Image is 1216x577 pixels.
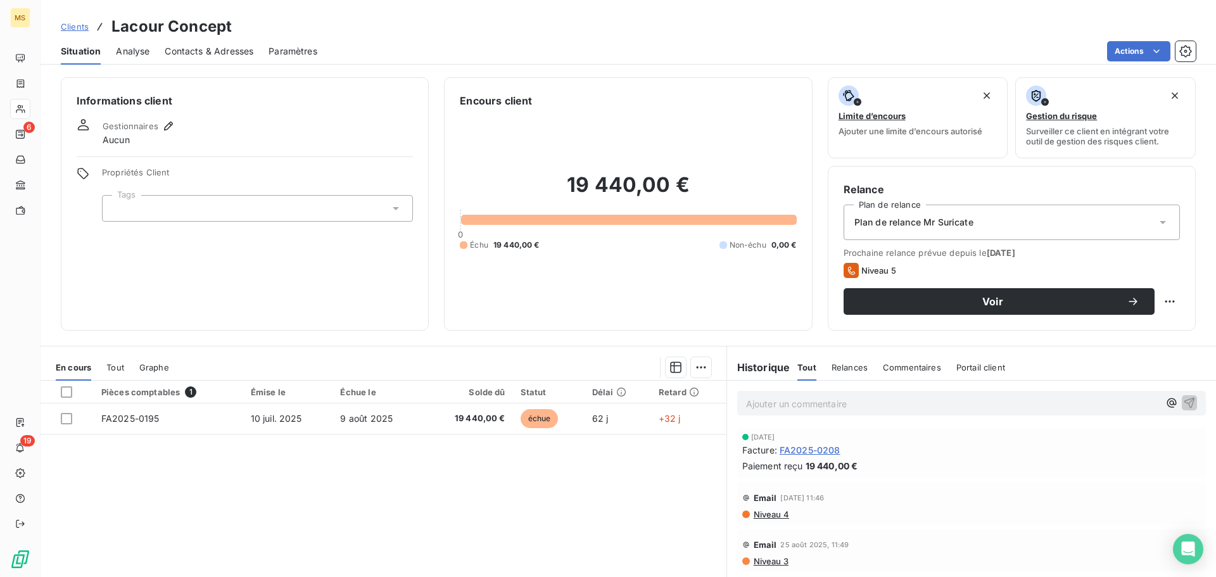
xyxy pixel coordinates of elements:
span: Prochaine relance prévue depuis le [844,248,1180,258]
span: Contacts & Adresses [165,45,253,58]
span: [DATE] [987,248,1015,258]
span: Propriétés Client [102,167,413,185]
div: Pièces comptables [101,386,236,398]
img: Logo LeanPay [10,549,30,569]
span: 19 [20,435,35,447]
span: 0,00 € [771,239,797,251]
span: Niveau 5 [861,265,896,276]
span: Relances [832,362,868,372]
input: Ajouter une valeur [113,203,123,214]
div: MS [10,8,30,28]
span: Analyse [116,45,149,58]
span: Tout [797,362,816,372]
span: Paiement reçu [742,459,803,472]
h6: Historique [727,360,790,375]
div: Émise le [251,387,326,397]
button: Gestion du risqueSurveiller ce client en intégrant votre outil de gestion des risques client. [1015,77,1196,158]
div: Solde dû [432,387,505,397]
span: Gestion du risque [1026,111,1097,121]
span: 6 [23,122,35,133]
span: FA2025-0208 [780,443,840,457]
span: [DATE] 11:46 [780,494,824,502]
span: 25 août 2025, 11:49 [780,541,849,548]
span: Clients [61,22,89,32]
span: Paramètres [269,45,317,58]
span: Niveau 4 [752,509,789,519]
span: Email [754,540,777,550]
span: Limite d’encours [839,111,906,121]
h6: Informations client [77,93,413,108]
span: Voir [859,296,1127,307]
span: Ajouter une limite d’encours autorisé [839,126,982,136]
span: 19 440,00 € [432,412,505,425]
span: 10 juil. 2025 [251,413,302,424]
span: +32 j [659,413,681,424]
div: Échue le [340,387,416,397]
span: Graphe [139,362,169,372]
span: Facture : [742,443,777,457]
a: Clients [61,20,89,33]
span: 19 440,00 € [806,459,858,472]
span: FA2025-0195 [101,413,160,424]
span: Commentaires [883,362,941,372]
span: 1 [185,386,196,398]
span: échue [521,409,559,428]
div: Open Intercom Messenger [1173,534,1203,564]
span: 62 j [592,413,609,424]
h2: 19 440,00 € [460,172,796,210]
span: Portail client [956,362,1005,372]
span: 9 août 2025 [340,413,393,424]
span: 0 [458,229,463,239]
div: Statut [521,387,577,397]
h6: Relance [844,182,1180,197]
button: Actions [1107,41,1170,61]
span: Gestionnaires [103,121,158,131]
div: Délai [592,387,643,397]
span: Tout [106,362,124,372]
span: Échu [470,239,488,251]
span: Surveiller ce client en intégrant votre outil de gestion des risques client. [1026,126,1185,146]
span: Situation [61,45,101,58]
span: [DATE] [751,433,775,441]
h6: Encours client [460,93,532,108]
span: Aucun [103,134,130,146]
span: Non-échu [730,239,766,251]
h3: Lacour Concept [111,15,232,38]
div: Retard [659,387,719,397]
span: Niveau 3 [752,556,788,566]
button: Limite d’encoursAjouter une limite d’encours autorisé [828,77,1008,158]
span: Email [754,493,777,503]
span: Plan de relance Mr Suricate [854,216,973,229]
span: En cours [56,362,91,372]
button: Voir [844,288,1155,315]
span: 19 440,00 € [493,239,540,251]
